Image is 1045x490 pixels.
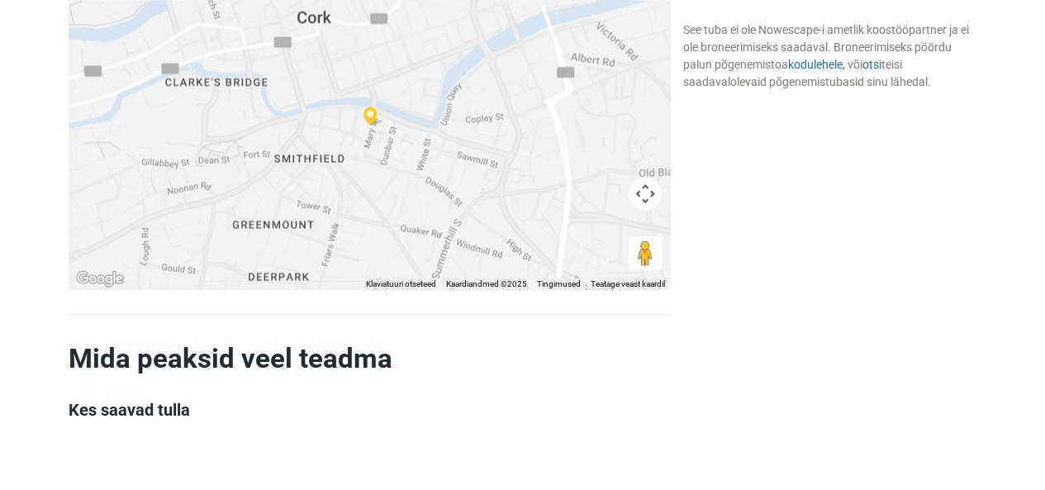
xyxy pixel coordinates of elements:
button: Tänavavaate avamiseks lohistage abimees kaardile [629,237,662,270]
a: kodulehele [787,58,842,71]
button: Kaardikaamera juhtnupud [629,178,662,211]
a: Teatage veast kaardil [591,279,665,288]
h2: Mida peaksid veel teadma [69,342,670,375]
a: otsi [862,58,881,71]
div: See tuba ei ole Nowescape-i ametlik koostööpartner ja ei ole broneerimiseks saadaval. Broneerimis... [682,21,976,91]
img: Google [73,269,127,290]
button: Klaviatuuri otseteed [366,278,436,290]
a: Tingimused (avaneb uuel vahekaardil) [537,279,581,288]
a: Google Mapsis selle piirkonna avamine (avaneb uues aknas) [73,269,127,290]
h3: Kes saavad tulla [69,400,670,420]
span: Kaardiandmed ©2025 [446,279,527,288]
